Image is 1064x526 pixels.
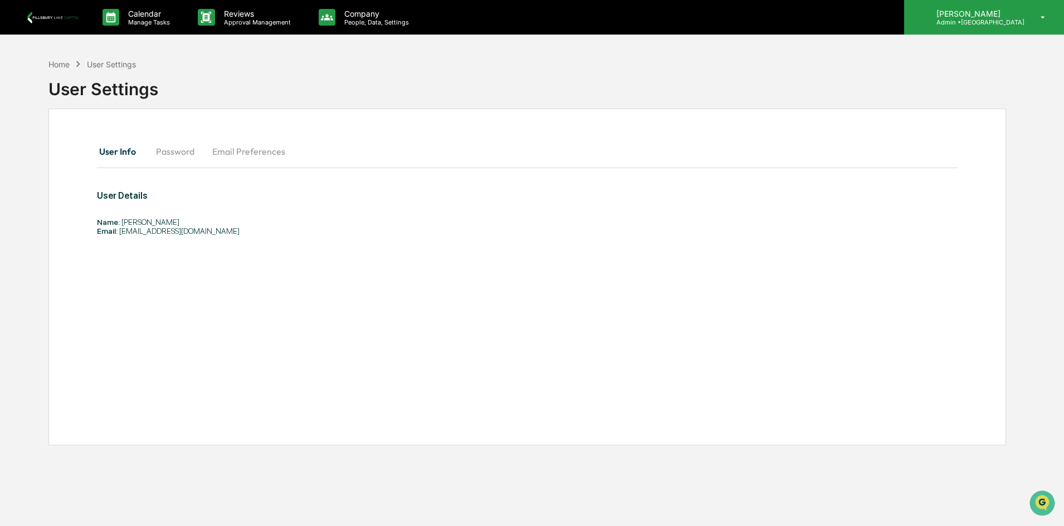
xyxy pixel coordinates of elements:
p: Calendar [119,9,175,18]
a: 🖐️Preclearance [7,136,76,156]
div: User Settings [48,70,158,99]
div: We're available if you need us! [38,96,141,105]
button: Start new chat [189,89,203,102]
div: Start new chat [38,85,183,96]
span: Name: [97,218,120,227]
span: Email: [97,227,118,235]
button: Email Preferences [203,138,294,165]
span: Pylon [111,189,135,197]
iframe: Open customer support [1028,489,1058,519]
p: [PERSON_NAME] [928,9,1024,18]
a: 🗄️Attestations [76,136,143,156]
div: Home [48,60,70,69]
div: User Details [97,190,785,201]
button: User Info [97,138,147,165]
span: Data Lookup [22,161,70,173]
img: logo [27,11,80,23]
p: Admin • [GEOGRAPHIC_DATA] [928,18,1024,26]
button: Password [147,138,203,165]
p: Reviews [215,9,296,18]
span: Preclearance [22,140,72,151]
p: How can we help? [11,23,203,41]
p: People, Data, Settings [335,18,414,26]
p: Manage Tasks [119,18,175,26]
span: Attestations [92,140,138,151]
div: User Settings [87,60,136,69]
div: [PERSON_NAME] [97,218,785,227]
p: Company [335,9,414,18]
div: 🖐️ [11,141,20,150]
a: 🔎Data Lookup [7,157,75,177]
div: secondary tabs example [97,138,958,165]
div: 🗄️ [81,141,90,150]
div: 🔎 [11,163,20,171]
a: Powered byPylon [79,188,135,197]
div: [EMAIL_ADDRESS][DOMAIN_NAME] [97,227,785,235]
img: 1746055101610-c473b297-6a78-478c-a979-82029cc54cd1 [11,85,31,105]
p: Approval Management [215,18,296,26]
